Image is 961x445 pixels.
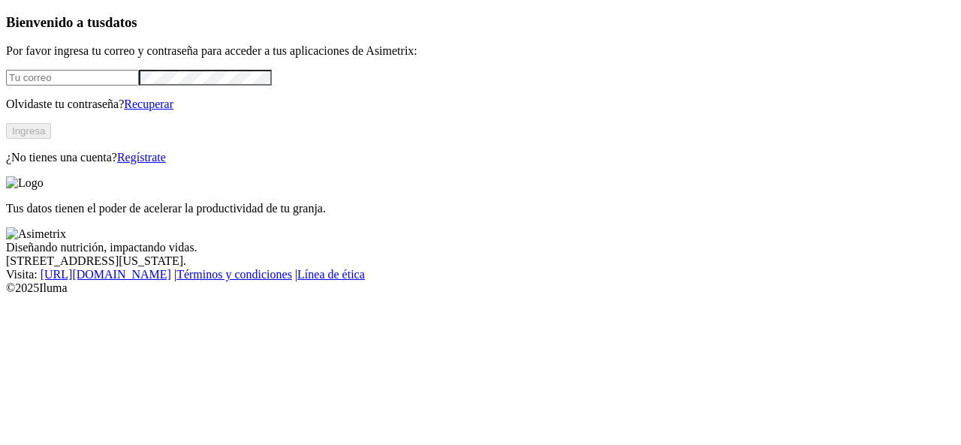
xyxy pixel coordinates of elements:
[117,151,166,164] a: Regístrate
[176,268,292,281] a: Términos y condiciones
[6,176,44,190] img: Logo
[6,241,955,254] div: Diseñando nutrición, impactando vidas.
[105,14,137,30] span: datos
[124,98,173,110] a: Recuperar
[6,281,955,295] div: © 2025 Iluma
[297,268,365,281] a: Línea de ética
[6,268,955,281] div: Visita : | |
[6,123,51,139] button: Ingresa
[6,98,955,111] p: Olvidaste tu contraseña?
[41,268,171,281] a: [URL][DOMAIN_NAME]
[6,151,955,164] p: ¿No tienes una cuenta?
[6,70,139,86] input: Tu correo
[6,254,955,268] div: [STREET_ADDRESS][US_STATE].
[6,227,66,241] img: Asimetrix
[6,202,955,215] p: Tus datos tienen el poder de acelerar la productividad de tu granja.
[6,44,955,58] p: Por favor ingresa tu correo y contraseña para acceder a tus aplicaciones de Asimetrix:
[6,14,955,31] h3: Bienvenido a tus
